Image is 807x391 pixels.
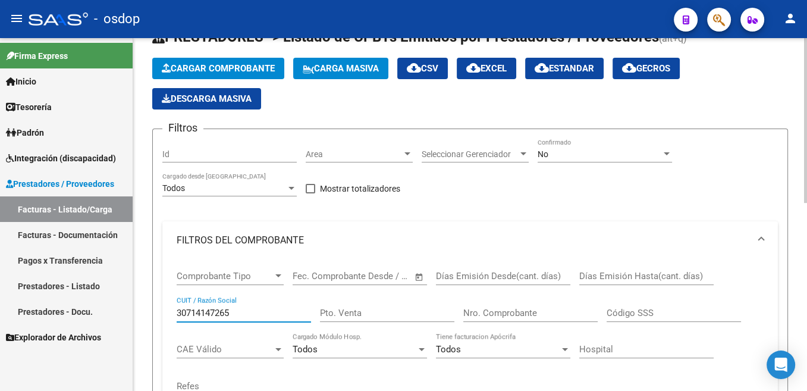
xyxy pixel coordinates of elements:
span: Descarga Masiva [162,93,252,104]
span: Seleccionar Gerenciador [422,149,518,159]
mat-panel-title: FILTROS DEL COMPROBANTE [177,234,749,247]
span: Padrón [6,126,44,139]
button: Estandar [525,58,604,79]
span: Estandar [535,63,594,74]
button: Carga Masiva [293,58,388,79]
mat-icon: cloud_download [407,61,421,75]
button: Descarga Masiva [152,88,261,110]
span: Todos [436,344,461,355]
mat-icon: cloud_download [622,61,636,75]
span: CSV [407,63,438,74]
span: Comprobante Tipo [177,271,273,281]
span: Carga Masiva [303,63,379,74]
span: Firma Express [6,49,68,62]
h3: Filtros [162,120,203,136]
span: Tesorería [6,101,52,114]
span: (alt+q) [659,33,687,44]
span: No [538,149,548,159]
input: Fecha fin [351,271,409,281]
span: Gecros [622,63,670,74]
input: Fecha inicio [293,271,341,281]
button: Cargar Comprobante [152,58,284,79]
span: Mostrar totalizadores [320,182,400,196]
mat-icon: menu [10,11,24,26]
span: Inicio [6,75,36,88]
span: Area [306,149,402,159]
button: CSV [397,58,448,79]
mat-icon: person [783,11,797,26]
span: Integración (discapacidad) [6,152,116,165]
app-download-masive: Descarga masiva de comprobantes (adjuntos) [152,88,261,110]
span: Explorador de Archivos [6,331,101,344]
button: Open calendar [413,270,426,284]
span: CAE Válido [177,344,273,355]
span: Todos [162,183,185,193]
span: Todos [293,344,318,355]
span: - osdop [94,6,140,32]
div: Open Intercom Messenger [767,351,795,379]
span: Cargar Comprobante [162,63,275,74]
mat-icon: cloud_download [466,61,481,75]
span: Prestadores / Proveedores [6,177,114,190]
span: EXCEL [466,63,507,74]
button: Gecros [613,58,680,79]
mat-icon: cloud_download [535,61,549,75]
button: EXCEL [457,58,516,79]
mat-expansion-panel-header: FILTROS DEL COMPROBANTE [162,221,778,259]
